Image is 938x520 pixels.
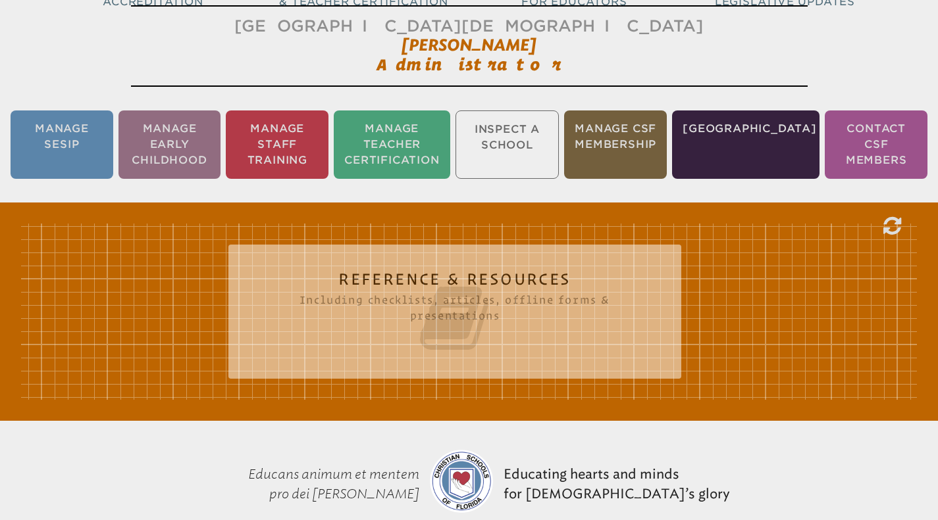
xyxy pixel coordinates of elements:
img: csf-logo-web-colors.png [430,450,493,513]
h2: Reference & Resources [255,271,655,355]
li: Manage Staff Training [226,110,328,179]
li: Manage CSF Membership [564,110,667,179]
li: Manage Early Childhood [118,110,221,179]
li: Manage SESIP [11,110,113,179]
li: [GEOGRAPHIC_DATA] [672,110,820,179]
li: Contact CSF Members [825,110,927,179]
span: [PERSON_NAME] [402,35,536,55]
span: Administrator [377,55,561,74]
li: Manage Teacher Certification [334,110,450,179]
